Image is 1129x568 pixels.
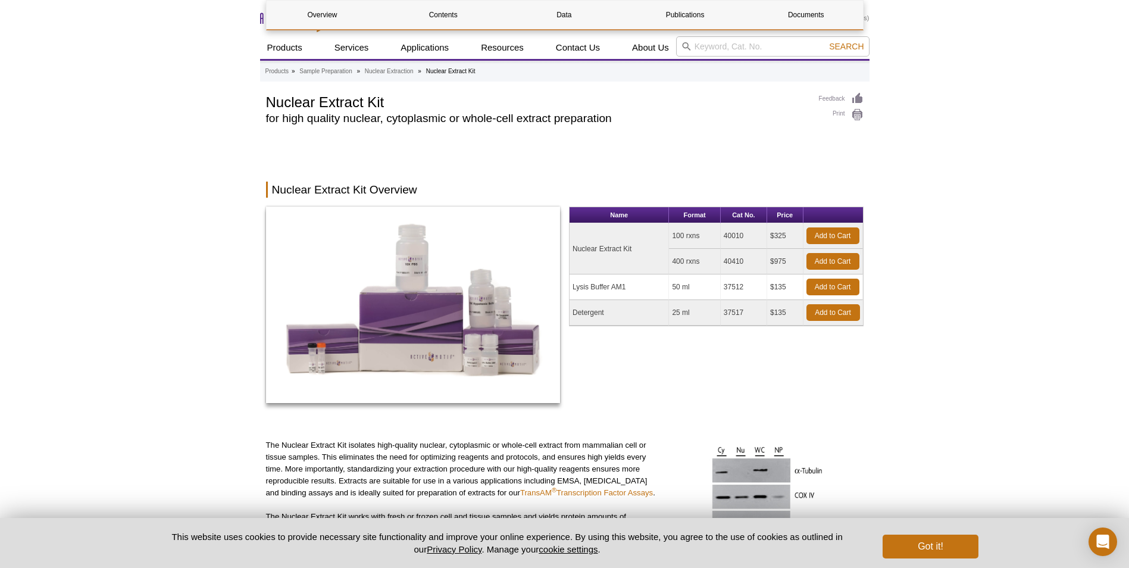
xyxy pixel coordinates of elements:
[676,36,870,57] input: Keyword, Cat. No.
[266,113,807,124] h2: for high quality nuclear, cytoplasmic or whole-cell extract preparation
[883,535,978,558] button: Got it!
[520,488,653,497] a: TransAM®Transcription Factor Assays
[266,439,658,499] p: The Nuclear Extract Kit isolates high-quality nuclear, cytoplasmic or whole-cell extract from mam...
[539,544,598,554] button: cookie settings
[266,207,561,403] img: Nuclear Extract Kit
[721,249,767,274] td: 40410
[829,42,864,51] span: Search
[265,66,289,77] a: Products
[721,207,767,223] th: Cat No.
[767,223,803,249] td: $325
[426,68,476,74] li: Nuclear Extract Kit
[750,1,862,29] a: Documents
[806,253,859,270] a: Add to Cart
[299,66,352,77] a: Sample Preparation
[327,36,376,59] a: Services
[570,207,669,223] th: Name
[721,274,767,300] td: 37512
[669,300,720,326] td: 25 ml
[356,68,360,74] li: »
[767,207,803,223] th: Price
[629,1,741,29] a: Publications
[387,1,499,29] a: Contents
[767,274,803,300] td: $135
[151,530,864,555] p: This website uses cookies to provide necessary site functionality and improve your online experie...
[266,92,807,110] h1: Nuclear Extract Kit
[393,36,456,59] a: Applications
[669,223,720,249] td: 100 rxns
[825,41,867,52] button: Search
[819,92,864,105] a: Feedback
[418,68,421,74] li: »
[806,227,859,244] a: Add to Cart
[806,279,859,295] a: Add to Cart
[625,36,676,59] a: About Us
[721,300,767,326] td: 37517
[365,66,414,77] a: Nuclear Extraction
[552,486,556,494] sup: ®
[267,1,379,29] a: Overview
[570,300,669,326] td: Detergent
[669,207,720,223] th: Format
[292,68,295,74] li: »
[1089,528,1117,556] div: Open Intercom Messenger
[570,223,669,274] td: Nuclear Extract Kit
[669,249,720,274] td: 400 rxns
[508,1,620,29] a: Data
[819,108,864,121] a: Print
[806,304,860,321] a: Add to Cart
[721,223,767,249] td: 40010
[260,36,309,59] a: Products
[767,300,803,326] td: $135
[266,182,864,198] h2: Nuclear Extract Kit Overview
[474,36,531,59] a: Resources
[549,36,607,59] a: Contact Us
[570,274,669,300] td: Lysis Buffer AM1
[427,544,481,554] a: Privacy Policy
[767,249,803,274] td: $975
[669,274,720,300] td: 50 ml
